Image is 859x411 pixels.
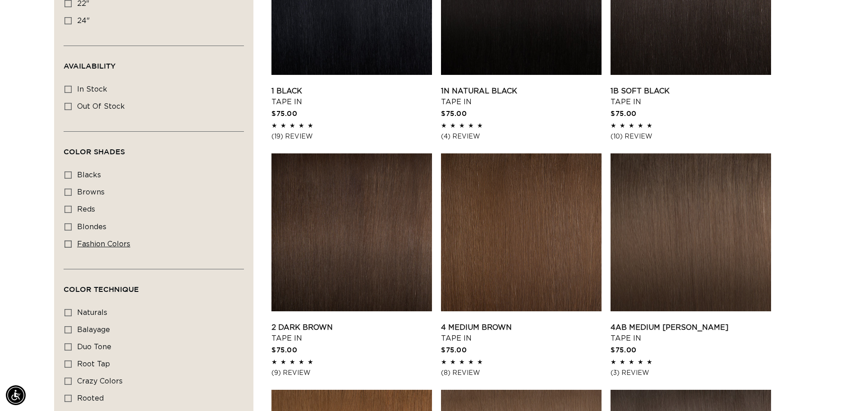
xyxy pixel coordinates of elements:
[77,103,125,110] span: Out of stock
[77,240,130,248] span: fashion colors
[6,385,26,405] div: Accessibility Menu
[64,269,244,302] summary: Color Technique (0 selected)
[77,206,95,213] span: reds
[611,86,771,107] a: 1B Soft Black Tape In
[77,86,107,93] span: In stock
[77,395,104,402] span: rooted
[77,378,123,385] span: crazy colors
[77,17,90,24] span: 24"
[611,322,771,344] a: 4AB Medium [PERSON_NAME] Tape In
[77,223,106,231] span: blondes
[271,322,432,344] a: 2 Dark Brown Tape In
[77,171,101,179] span: blacks
[271,86,432,107] a: 1 Black Tape In
[77,309,107,316] span: naturals
[441,86,602,107] a: 1N Natural Black Tape In
[77,326,110,333] span: balayage
[64,46,244,79] summary: Availability (0 selected)
[64,62,115,70] span: Availability
[77,343,111,351] span: duo tone
[77,189,105,196] span: browns
[64,132,244,164] summary: Color Shades (0 selected)
[77,360,110,368] span: root tap
[64,148,125,156] span: Color Shades
[64,285,139,293] span: Color Technique
[441,322,602,344] a: 4 Medium Brown Tape In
